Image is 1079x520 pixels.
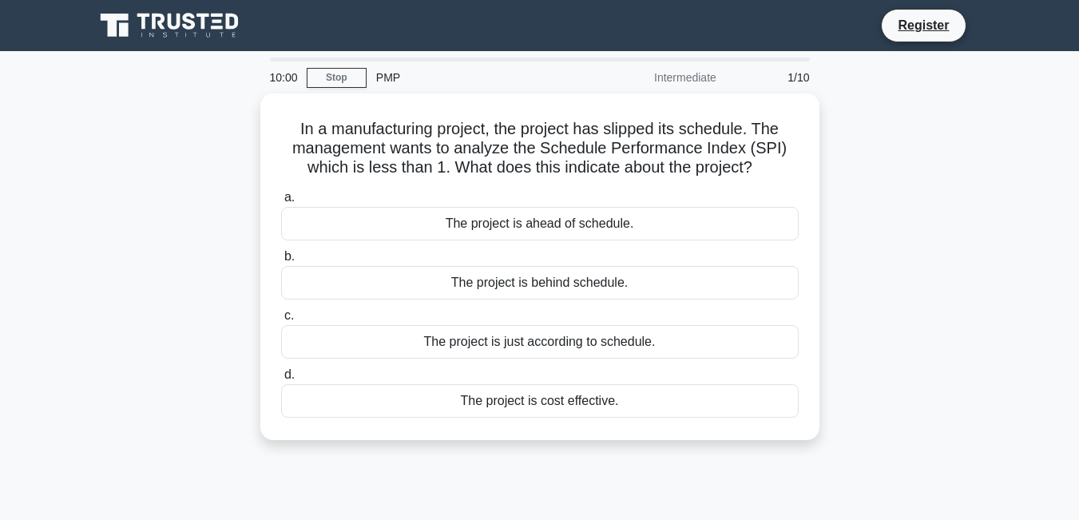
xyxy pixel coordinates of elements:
[586,62,726,93] div: Intermediate
[284,367,295,381] span: d.
[284,249,295,263] span: b.
[260,62,307,93] div: 10:00
[281,207,799,240] div: The project is ahead of schedule.
[307,68,367,88] a: Stop
[281,266,799,300] div: The project is behind schedule.
[367,62,586,93] div: PMP
[726,62,819,93] div: 1/10
[281,384,799,418] div: The project is cost effective.
[888,15,958,35] a: Register
[284,308,294,322] span: c.
[281,325,799,359] div: The project is just according to schedule.
[284,190,295,204] span: a.
[280,119,800,178] h5: In a manufacturing project, the project has slipped its schedule. The management wants to analyze...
